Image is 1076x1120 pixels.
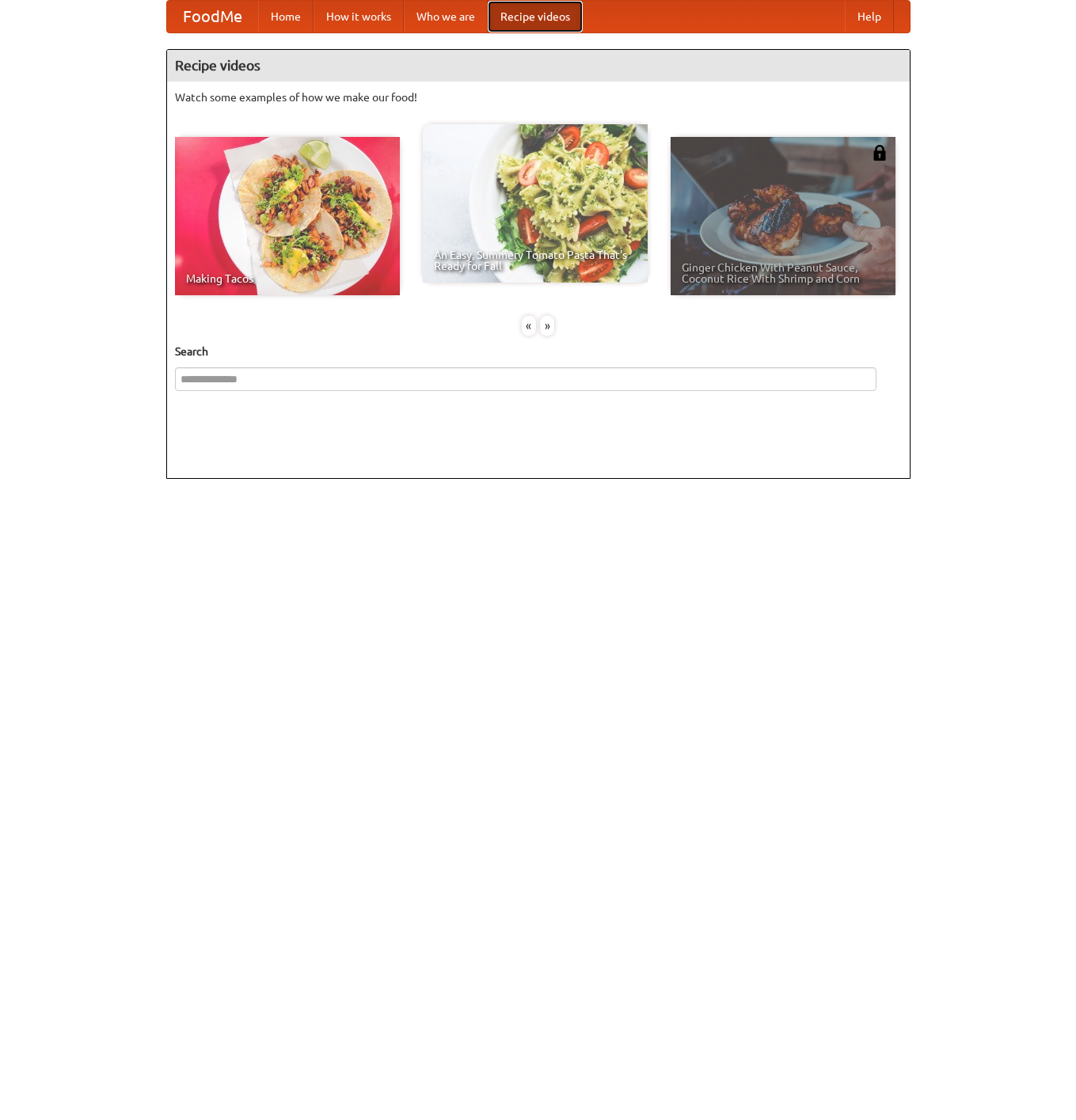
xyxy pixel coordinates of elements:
a: Making Tacos [175,137,400,295]
p: Watch some examples of how we make our food! [175,89,902,105]
div: » [540,316,554,336]
a: An Easy, Summery Tomato Pasta That's Ready for Fall [423,124,648,283]
span: Making Tacos [186,273,389,284]
a: Who we are [404,1,488,32]
a: Home [258,1,314,32]
a: Recipe videos [488,1,583,32]
div: « [522,316,536,336]
span: An Easy, Summery Tomato Pasta That's Ready for Fall [434,249,637,271]
a: Help [845,1,894,32]
a: How it works [314,1,404,32]
h4: Recipe videos [167,50,910,82]
a: FoodMe [167,1,258,32]
h5: Search [175,344,902,359]
img: 483408.png [872,145,888,161]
